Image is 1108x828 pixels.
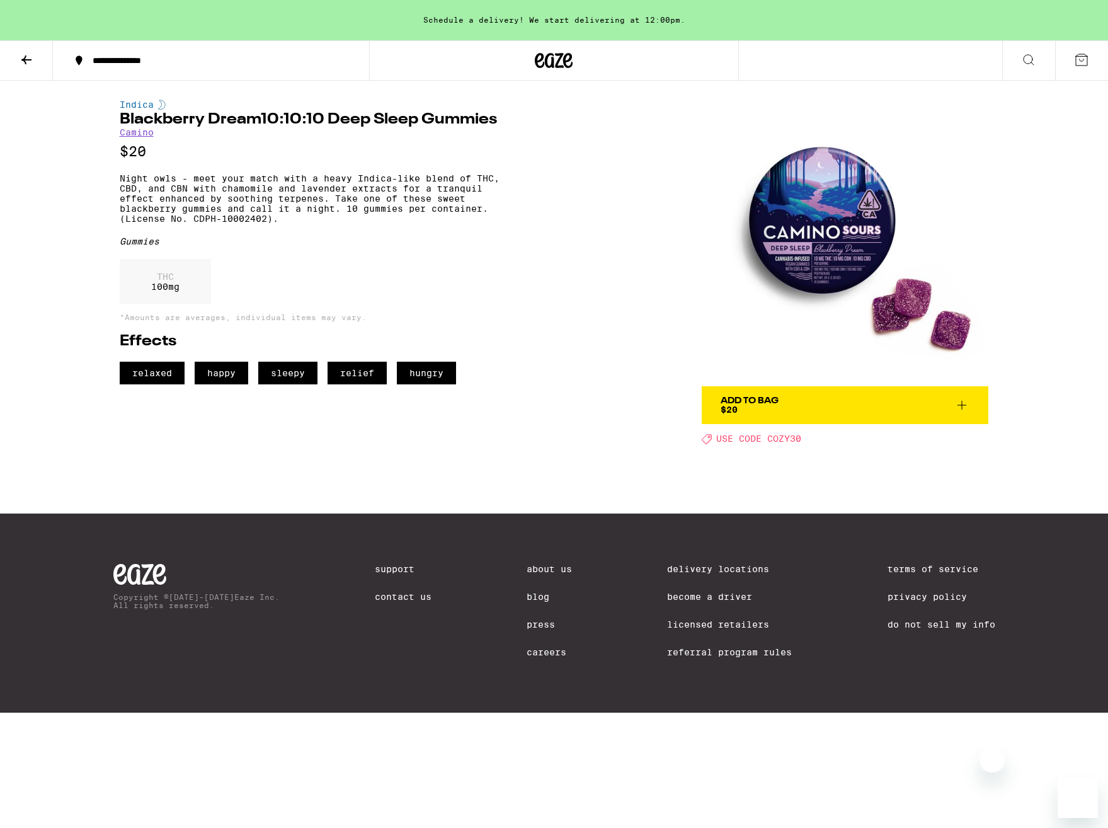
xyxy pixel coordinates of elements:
h2: Effects [120,334,511,349]
a: Referral Program Rules [667,647,792,657]
a: Licensed Retailers [667,619,792,630]
span: relaxed [120,362,185,384]
span: USE CODE COZY30 [716,434,801,444]
button: Add To Bag$20 [702,386,988,424]
p: Night owls - meet your match with a heavy Indica-like blend of THC, CBD, and CBN with chamomile a... [120,173,511,224]
span: $20 [721,405,738,415]
a: Privacy Policy [888,592,995,602]
a: Delivery Locations [667,564,792,574]
a: Press [527,619,572,630]
h1: Blackberry Dream10:10:10 Deep Sleep Gummies [120,112,511,127]
a: Become a Driver [667,592,792,602]
a: Support [375,564,431,574]
iframe: Close message [979,747,1005,773]
img: Camino - Blackberry Dream10:10:10 Deep Sleep Gummies [702,100,988,386]
a: About Us [527,564,572,574]
span: sleepy [258,362,317,384]
p: THC [151,272,180,282]
iframe: Button to launch messaging window [1058,778,1098,818]
div: 100 mg [120,259,211,304]
p: $20 [120,144,511,159]
span: happy [195,362,248,384]
a: Careers [527,647,572,657]
a: Terms of Service [888,564,995,574]
a: Camino [120,127,154,137]
img: indicaColor.svg [158,100,166,110]
div: Indica [120,100,511,110]
div: Gummies [120,236,511,246]
a: Do Not Sell My Info [888,619,995,630]
div: Add To Bag [721,396,779,405]
p: *Amounts are averages, individual items may vary. [120,313,511,321]
a: Blog [527,592,572,602]
a: Contact Us [375,592,431,602]
span: relief [328,362,387,384]
p: Copyright © [DATE]-[DATE] Eaze Inc. All rights reserved. [113,593,280,609]
span: hungry [397,362,456,384]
